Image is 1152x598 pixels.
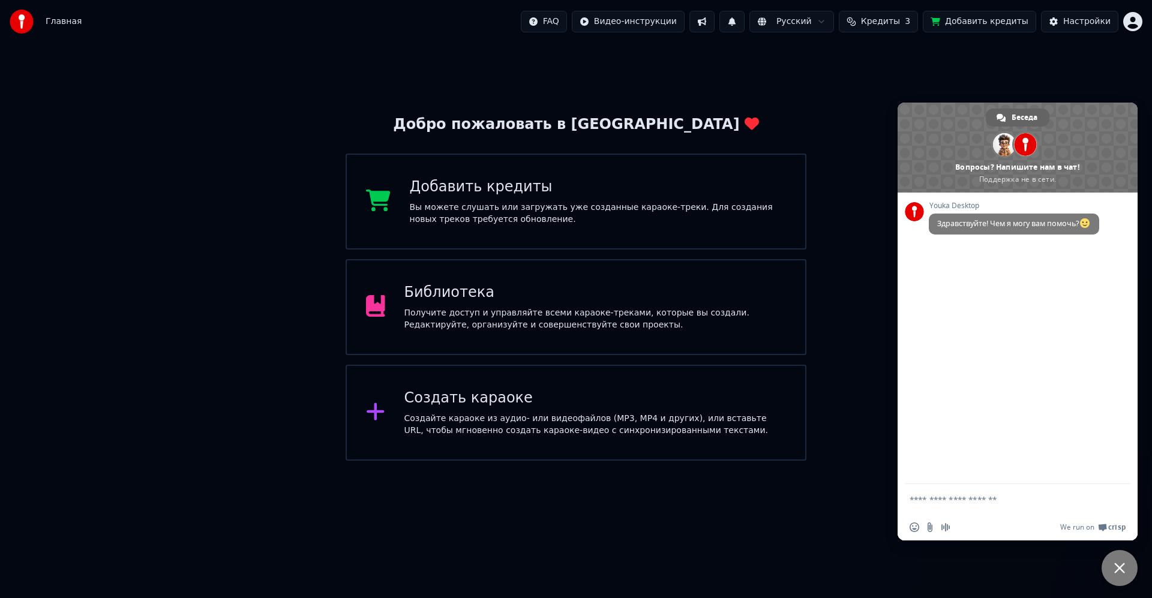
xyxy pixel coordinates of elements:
[910,484,1102,514] textarea: Отправьте сообщение...
[986,109,1049,127] a: Беседа
[925,522,935,532] span: Отправить файл
[410,178,787,197] div: Добавить кредиты
[923,11,1036,32] button: Добавить кредиты
[10,10,34,34] img: youka
[861,16,900,28] span: Кредиты
[46,16,82,28] nav: breadcrumb
[905,16,910,28] span: 3
[929,202,1099,210] span: Youka Desktop
[1102,550,1138,586] a: Закрыть чат
[410,202,787,226] div: Вы можете слушать или загружать уже созданные караоке-треки. Для создания новых треков требуется ...
[839,11,918,32] button: Кредиты3
[46,16,82,28] span: Главная
[1063,16,1111,28] div: Настройки
[910,522,919,532] span: Вставить emoji
[1060,522,1094,532] span: We run on
[1108,522,1126,532] span: Crisp
[1041,11,1118,32] button: Настройки
[937,218,1091,229] span: Здравствуйте! Чем я могу вам помочь?
[1012,109,1037,127] span: Беседа
[941,522,950,532] span: Запись аудиосообщения
[404,283,787,302] div: Библиотека
[404,389,787,408] div: Создать караоке
[1060,522,1126,532] a: We run onCrisp
[404,307,787,331] div: Получите доступ и управляйте всеми караоке-треками, которые вы создали. Редактируйте, организуйте...
[572,11,685,32] button: Видео-инструкции
[521,11,567,32] button: FAQ
[404,413,787,437] div: Создайте караоке из аудио- или видеофайлов (MP3, MP4 и других), или вставьте URL, чтобы мгновенно...
[393,115,758,134] div: Добро пожаловать в [GEOGRAPHIC_DATA]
